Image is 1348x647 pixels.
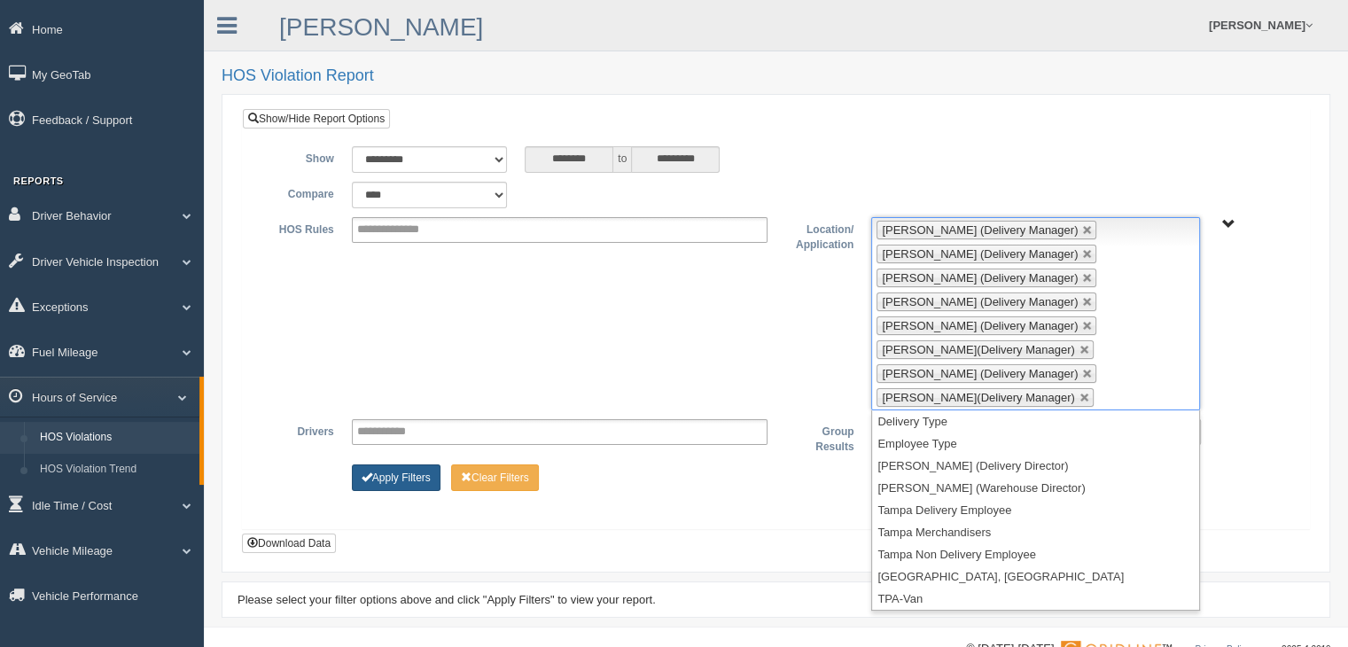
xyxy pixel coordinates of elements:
li: Tampa Delivery Employee [872,499,1199,521]
a: [PERSON_NAME] [279,13,483,41]
li: Employee Type [872,433,1199,455]
li: Tampa Non Delivery Employee [872,543,1199,565]
span: [PERSON_NAME] (Delivery Manager) [882,247,1078,261]
li: TPA-Van [872,588,1199,610]
span: [PERSON_NAME] (Delivery Manager) [882,271,1078,285]
label: HOS Rules [256,217,343,238]
a: Show/Hide Report Options [243,109,390,129]
li: [PERSON_NAME] (Warehouse Director) [872,477,1199,499]
button: Change Filter Options [352,464,440,491]
li: Tampa Merchandisers [872,521,1199,543]
span: to [613,146,631,173]
label: Group Results [776,419,863,456]
span: [PERSON_NAME] (Delivery Manager) [882,223,1078,237]
span: Please select your filter options above and click "Apply Filters" to view your report. [238,593,656,606]
span: [PERSON_NAME] (Delivery Manager) [882,295,1078,308]
span: [PERSON_NAME] (Delivery Manager) [882,367,1078,380]
li: [PERSON_NAME] (Delivery Director) [872,455,1199,477]
span: [PERSON_NAME](Delivery Manager) [882,391,1074,404]
label: Drivers [256,419,343,440]
label: Show [256,146,343,168]
a: HOS Violations [32,422,199,454]
button: Download Data [242,534,336,553]
label: Compare [256,182,343,203]
li: Delivery Type [872,410,1199,433]
span: [PERSON_NAME](Delivery Manager) [882,343,1074,356]
button: Change Filter Options [451,464,539,491]
a: HOS Violation Trend [32,454,199,486]
label: Location/ Application [776,217,863,253]
li: [GEOGRAPHIC_DATA], [GEOGRAPHIC_DATA] [872,565,1199,588]
h2: HOS Violation Report [222,67,1330,85]
span: [PERSON_NAME] (Delivery Manager) [882,319,1078,332]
